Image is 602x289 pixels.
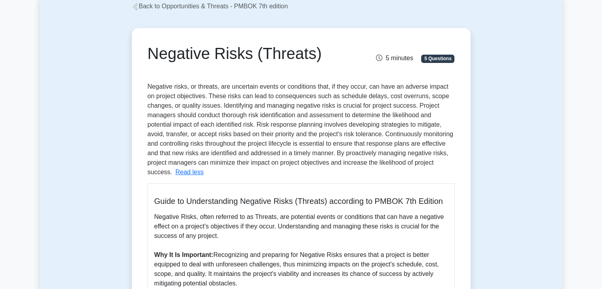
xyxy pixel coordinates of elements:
[148,44,349,63] h1: Negative Risks (Threats)
[376,55,413,61] span: 5 minutes
[154,196,448,206] h5: Guide to Understanding Negative Risks (Threats) according to PMBOK 7th Edition
[421,55,454,63] span: 5 Questions
[154,251,213,258] b: Why It Is Important:
[175,167,203,177] button: Read less
[148,83,453,175] span: Negative risks, or threats, are uncertain events or conditions that, if they occur, can have an a...
[132,3,288,10] a: Back to Opportunities & Threats - PMBOK 7th edition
